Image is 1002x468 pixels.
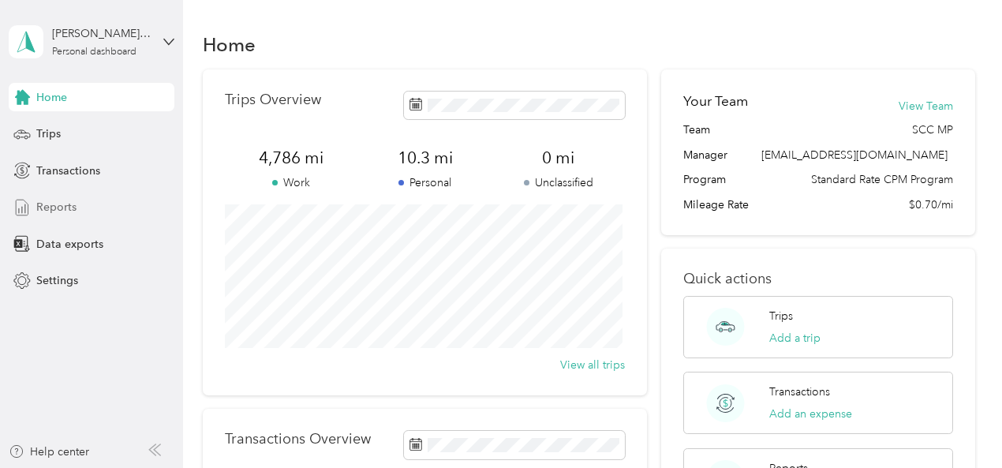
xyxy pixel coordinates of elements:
iframe: Everlance-gr Chat Button Frame [914,380,1002,468]
p: Quick actions [683,271,953,287]
span: 0 mi [492,147,625,169]
div: [PERSON_NAME][EMAIL_ADDRESS][DOMAIN_NAME] [52,25,151,42]
span: Standard Rate CPM Program [811,171,953,188]
h2: Your Team [683,92,748,111]
span: SCC MP [912,122,953,138]
span: Reports [36,199,77,215]
button: Help center [9,444,89,460]
p: Personal [358,174,492,191]
span: Home [36,89,67,106]
p: Work [225,174,358,191]
div: Personal dashboard [52,47,136,57]
button: View Team [899,98,953,114]
span: Manager [683,147,727,163]
span: $0.70/mi [909,197,953,213]
button: View all trips [560,357,625,373]
p: Trips [769,308,793,324]
span: Team [683,122,710,138]
span: Trips [36,125,61,142]
span: 10.3 mi [358,147,492,169]
button: Add an expense [769,406,852,422]
span: [EMAIL_ADDRESS][DOMAIN_NAME] [761,148,948,162]
p: Transactions [769,384,830,400]
h1: Home [203,36,256,53]
p: Transactions Overview [225,431,371,447]
span: 4,786 mi [225,147,358,169]
span: Program [683,171,726,188]
span: Data exports [36,236,103,253]
p: Unclassified [492,174,625,191]
p: Trips Overview [225,92,321,108]
span: Settings [36,272,78,289]
span: Mileage Rate [683,197,749,213]
span: Transactions [36,163,100,179]
button: Add a trip [769,330,821,346]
